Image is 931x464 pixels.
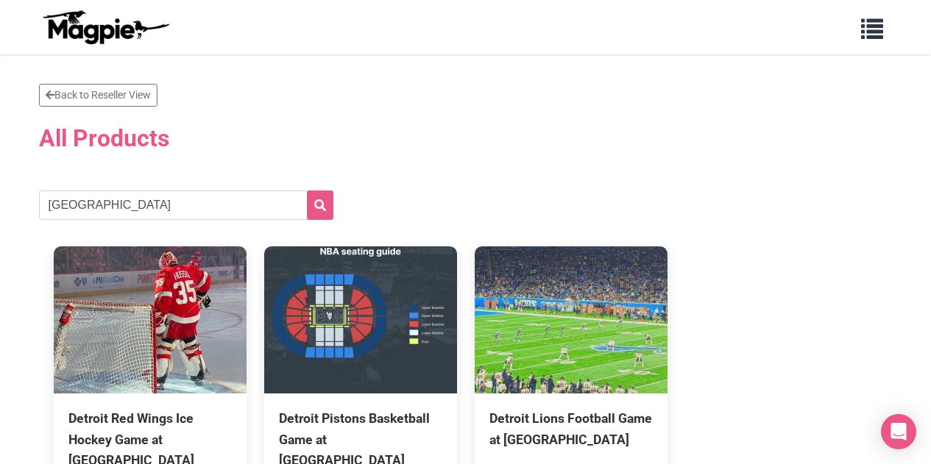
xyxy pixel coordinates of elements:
img: Detroit Pistons Basketball Game at Little Caesars Arena [264,246,457,393]
img: Detroit Lions Football Game at Ford Field [475,246,668,393]
img: Detroit Red Wings Ice Hockey Game at Little Caesars Arena [54,246,247,393]
div: Detroit Lions Football Game at [GEOGRAPHIC_DATA] [489,408,653,449]
img: logo-ab69f6fb50320c5b225c76a69d11143b.png [39,10,171,45]
input: Search products... [39,190,333,220]
div: Open Intercom Messenger [881,414,916,449]
h2: All Products [39,115,893,161]
a: Back to Reseller View [39,84,157,107]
